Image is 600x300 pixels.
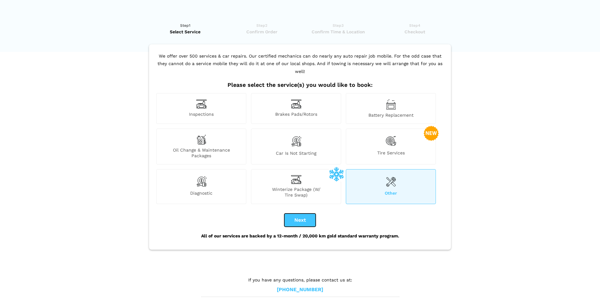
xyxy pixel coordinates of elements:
span: Brakes Pads/Rotors [251,111,341,118]
a: [PHONE_NUMBER] [277,286,323,293]
span: Checkout [378,29,451,35]
span: Oil Change & Maintenance Packages [157,147,246,158]
span: Inspections [157,111,246,118]
a: Step3 [302,22,374,35]
span: Diagnostic [157,190,246,198]
div: All of our services are backed by a 12-month / 20,000 km gold standard warranty program. [155,227,445,245]
p: If you have any questions, please contact us at: [201,276,399,283]
span: Select Service [149,29,222,35]
span: Confirm Order [226,29,298,35]
a: Step1 [149,22,222,35]
span: Winterize Package (W/ Tire Swap) [251,186,341,198]
span: Car is not starting [251,150,341,158]
img: new-badge-2-48.png [424,126,439,141]
span: Battery Replacement [346,112,436,118]
span: Confirm Time & Location [302,29,374,35]
h2: Please select the service(s) you would like to book: [155,81,445,88]
span: Tire Services [346,150,436,158]
a: Step2 [226,22,298,35]
img: winterize-icon_1.png [329,166,344,181]
button: Next [284,214,316,227]
p: We offer over 500 services & car repairs. Our certified mechanics can do nearly any auto repair j... [155,52,445,82]
a: Step4 [378,22,451,35]
span: Other [346,190,436,198]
